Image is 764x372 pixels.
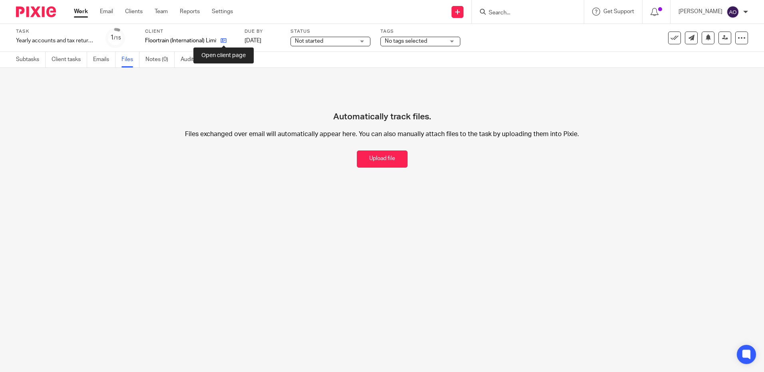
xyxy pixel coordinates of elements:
p: Files exchanged over email will automatically appear here. You can also manually attach files to ... [138,130,626,139]
button: Upload file [357,150,408,168]
div: Yearly accounts and tax return - Automatic - [DATE] [16,37,96,45]
a: Files [121,52,139,67]
a: Subtasks [16,52,46,67]
img: Pixie [16,6,56,17]
span: Not started [295,38,323,44]
span: No tags selected [385,38,427,44]
label: Status [290,28,370,35]
a: Work [74,8,88,16]
a: Client tasks [52,52,87,67]
p: Floortrain (International) Limited [145,37,217,45]
label: Client [145,28,235,35]
a: Settings [212,8,233,16]
a: Notes (0) [145,52,175,67]
small: /15 [114,36,121,40]
img: svg%3E [726,6,739,18]
a: Reports [180,8,200,16]
label: Tags [380,28,460,35]
a: Clients [125,8,143,16]
p: [PERSON_NAME] [678,8,722,16]
a: Email [100,8,113,16]
a: Audit logs [181,52,211,67]
label: Task [16,28,96,35]
label: Due by [245,28,281,35]
div: 1 [110,33,121,42]
a: Emails [93,52,115,67]
span: [DATE] [245,38,261,44]
div: Yearly accounts and tax return - Automatic - July 2025 [16,37,96,45]
input: Search [488,10,560,17]
h4: Automatically track files. [333,84,431,122]
span: Get Support [603,9,634,14]
a: Team [155,8,168,16]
